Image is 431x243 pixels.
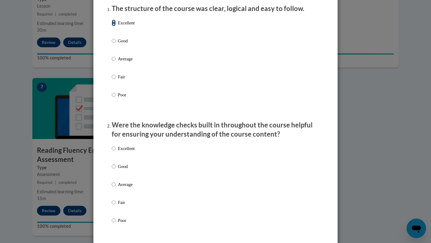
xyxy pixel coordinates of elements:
p: Excellent [118,20,135,26]
input: Good [112,38,116,44]
p: Average [118,181,135,188]
p: Good [118,38,135,44]
input: Good [112,163,116,170]
p: Average [118,55,135,62]
input: Fair [112,199,116,206]
input: Excellent [112,145,116,152]
p: The structure of the course was clear, logical and easy to follow. [112,4,319,13]
input: Fair [112,73,116,80]
p: Good [118,163,135,170]
input: Average [112,181,116,188]
input: Poor [112,91,116,98]
p: Fair [118,73,135,80]
p: Poor [118,91,135,98]
input: Poor [112,217,116,224]
p: Were the knowledge checks built in throughout the course helpful for ensuring your understanding ... [112,120,319,139]
p: Poor [118,217,135,224]
input: Average [112,55,116,62]
p: Fair [118,199,135,206]
input: Excellent [112,20,116,26]
p: Excellent [118,145,135,152]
